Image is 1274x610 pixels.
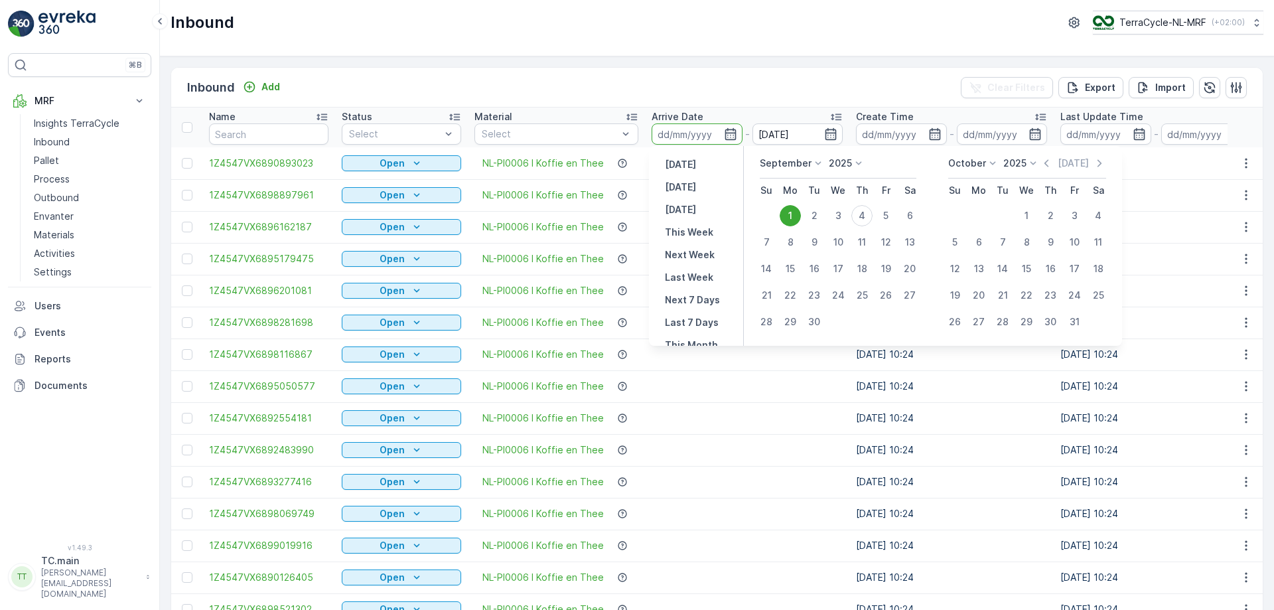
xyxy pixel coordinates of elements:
[171,12,234,33] p: Inbound
[660,202,701,218] button: Tomorrow
[182,540,192,551] div: Toggle Row Selected
[875,285,896,306] div: 26
[665,158,696,171] p: [DATE]
[29,226,151,244] a: Materials
[380,507,405,520] p: Open
[1064,205,1085,226] div: 3
[209,380,328,393] span: 1Z4547VX6895050577
[41,568,139,599] p: [PERSON_NAME][EMAIL_ADDRESS][DOMAIN_NAME]
[8,319,151,346] a: Events
[992,258,1013,279] div: 14
[660,337,723,353] button: This Month
[29,189,151,207] a: Outbound
[474,110,512,123] p: Material
[1054,402,1258,434] td: [DATE] 10:24
[1088,285,1109,306] div: 25
[8,554,151,599] button: TTTC.main[PERSON_NAME][EMAIL_ADDRESS][DOMAIN_NAME]
[342,570,461,585] button: Open
[482,284,604,297] a: NL-PI0006 I Koffie en Thee
[804,311,825,333] div: 30
[342,442,461,458] button: Open
[35,352,146,366] p: Reports
[482,380,604,393] a: NL-PI0006 I Koffie en Thee
[1085,81,1115,94] p: Export
[38,11,96,37] img: logo_light-DOdMpM7g.png
[209,189,328,202] span: 1Z4547VX6898897961
[209,507,328,520] a: 1Z4547VX6898069749
[1016,205,1037,226] div: 1
[209,123,328,145] input: Search
[780,311,801,333] div: 29
[182,413,192,423] div: Toggle Row Selected
[961,77,1053,98] button: Clear Filters
[660,157,701,173] button: Yesterday
[665,203,696,216] p: [DATE]
[875,258,896,279] div: 19
[209,252,328,266] a: 1Z4547VX6895179475
[827,258,849,279] div: 17
[35,94,125,108] p: MRF
[380,220,405,234] p: Open
[209,475,328,489] span: 1Z4547VX6893277416
[968,285,989,306] div: 20
[1038,179,1062,202] th: Thursday
[482,507,604,520] a: NL-PI0006 I Koffie en Thee
[1058,157,1089,170] p: [DATE]
[182,285,192,296] div: Toggle Row Selected
[34,191,79,204] p: Outbound
[802,179,826,202] th: Tuesday
[804,232,825,253] div: 9
[827,205,849,226] div: 3
[899,205,920,226] div: 6
[209,110,236,123] p: Name
[1088,258,1109,279] div: 18
[380,189,405,202] p: Open
[209,571,328,584] a: 1Z4547VX6890126405
[482,571,604,584] span: NL-PI0006 I Koffie en Thee
[1058,77,1123,98] button: Export
[8,293,151,319] a: Users
[261,80,280,94] p: Add
[187,78,235,97] p: Inbound
[1119,16,1206,29] p: TerraCycle-NL-MRF
[756,285,777,306] div: 21
[349,127,441,141] p: Select
[209,157,328,170] span: 1Z4547VX6890893023
[482,157,604,170] span: NL-PI0006 I Koffie en Thee
[665,339,718,352] p: This Month
[34,154,59,167] p: Pallet
[754,179,778,202] th: Sunday
[380,571,405,584] p: Open
[34,210,74,223] p: Envanter
[1016,258,1037,279] div: 15
[182,381,192,392] div: Toggle Row Selected
[1155,81,1186,94] p: Import
[29,151,151,170] a: Pallet
[342,378,461,394] button: Open
[850,179,874,202] th: Thursday
[482,220,604,234] a: NL-PI0006 I Koffie en Thee
[209,443,328,457] a: 1Z4547VX6892483990
[665,293,720,307] p: Next 7 Days
[780,232,801,253] div: 8
[380,539,405,552] p: Open
[209,284,328,297] a: 1Z4547VX6896201081
[826,179,850,202] th: Wednesday
[851,285,873,306] div: 25
[1093,15,1114,30] img: TC_v739CUj.png
[1086,179,1110,202] th: Saturday
[1054,211,1258,243] td: [DATE] 10:24
[992,285,1013,306] div: 21
[1016,285,1037,306] div: 22
[1040,258,1061,279] div: 16
[1154,126,1159,142] p: -
[1054,370,1258,402] td: [DATE] 10:24
[1054,339,1258,370] td: [DATE] 10:24
[851,258,873,279] div: 18
[1129,77,1194,98] button: Import
[482,539,604,552] a: NL-PI0006 I Koffie en Thee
